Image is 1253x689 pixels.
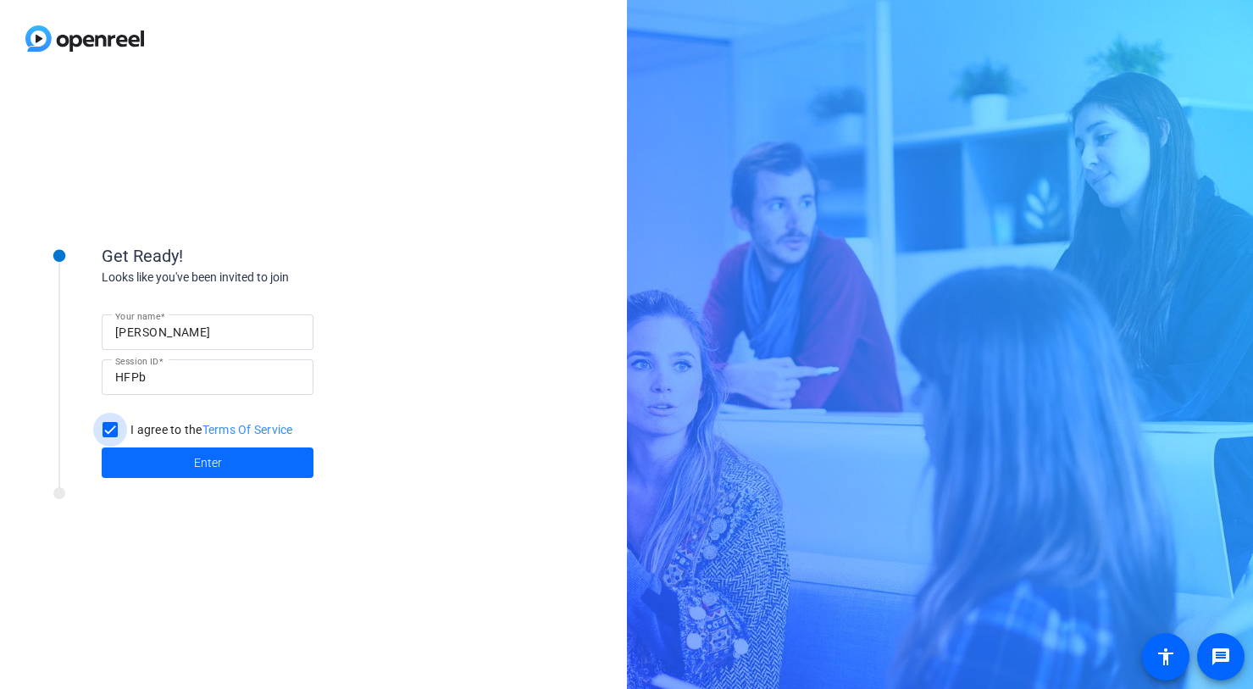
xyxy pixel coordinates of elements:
a: Terms Of Service [202,423,293,436]
div: Looks like you've been invited to join [102,269,441,286]
mat-label: Session ID [115,356,158,366]
button: Enter [102,447,313,478]
label: I agree to the [127,421,293,438]
div: Get Ready! [102,243,441,269]
mat-icon: message [1211,647,1231,667]
mat-label: Your name [115,311,160,321]
mat-icon: accessibility [1156,647,1176,667]
span: Enter [194,454,222,472]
